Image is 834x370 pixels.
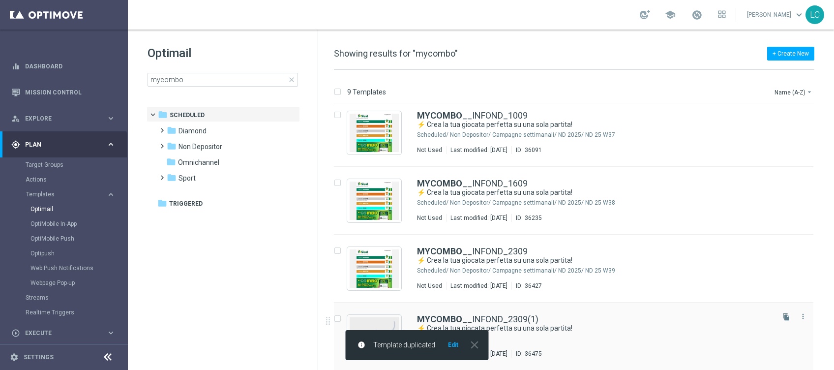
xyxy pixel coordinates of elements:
div: 36475 [525,350,542,358]
i: folder [158,110,168,120]
span: close [288,76,296,84]
button: Edit [447,341,459,349]
a: Optipush [30,249,102,257]
h1: Optimail [148,45,298,61]
div: Execute [11,329,106,338]
div: Not Used [417,214,442,222]
div: Templates [26,187,127,290]
i: arrow_drop_down [805,88,813,96]
b: MYCOMBO [417,178,462,188]
span: Showing results for "mycombo" [334,48,458,59]
div: Streams [26,290,127,305]
button: more_vert [798,310,808,322]
a: ⚡ Crea la tua giocata perfetta su una sola partita! [417,256,749,265]
div: Templates [26,191,106,197]
img: 36091.jpeg [350,114,399,152]
span: Non Depositor [179,142,222,151]
div: Webpage Pop-up [30,276,127,290]
i: gps_fixed [11,140,20,149]
a: ⚡ Crea la tua giocata perfetta su una sola partita! [417,324,749,333]
span: keyboard_arrow_down [794,9,804,20]
div: Press SPACE to select this row. [324,235,832,303]
span: Scheduled [170,111,205,120]
span: Templates [26,191,96,197]
div: LC [805,5,824,24]
div: Web Push Notifications [30,261,127,276]
div: Target Groups [26,157,127,172]
div: Scheduled/ [417,267,448,275]
button: file_copy [780,310,793,323]
div: Realtime Triggers [26,305,127,320]
span: Sport [179,174,196,183]
img: noPreview.jpg [350,317,399,356]
img: 36235.jpeg [350,182,399,220]
button: Templates keyboard_arrow_right [26,190,116,198]
i: info [357,341,365,349]
i: keyboard_arrow_right [106,114,116,123]
i: keyboard_arrow_right [106,328,116,338]
input: Search Template [148,73,298,87]
a: OptiMobile Push [30,235,102,243]
div: ⚡ Crea la tua giocata perfetta su una sola partita! [417,324,772,333]
b: MYCOMBO [417,314,462,324]
div: Last modified: [DATE] [447,146,511,154]
a: Webpage Pop-up [30,279,102,287]
i: more_vert [799,312,807,320]
div: 36235 [525,214,542,222]
button: Name (A-Z)arrow_drop_down [774,86,814,98]
div: Not Used [417,282,442,290]
div: Dashboard [11,53,116,79]
div: Mission Control [11,79,116,105]
a: Target Groups [26,161,102,169]
div: Explore [11,114,106,123]
a: Realtime Triggers [26,308,102,316]
span: Explore [25,116,106,122]
div: ID: [511,146,542,154]
button: person_search Explore keyboard_arrow_right [11,115,116,123]
div: Actions [26,172,127,187]
i: folder [167,173,177,183]
i: folder [167,141,177,151]
div: Press SPACE to select this row. [324,167,832,235]
div: Scheduled/Non Depositor/Campagne settimanali/ND 2025/ND 25 W37 [450,131,772,139]
button: close [467,341,481,349]
i: keyboard_arrow_right [106,190,116,199]
div: Press SPACE to select this row. [324,99,832,167]
a: MYCOMBO__INFOND_1009 [417,111,528,120]
button: equalizer Dashboard [11,62,116,70]
a: Dashboard [25,53,116,79]
a: Web Push Notifications [30,264,102,272]
span: Plan [25,142,106,148]
div: 36427 [525,282,542,290]
div: ID: [511,214,542,222]
div: Optipush [30,246,127,261]
div: Optimail [30,202,127,216]
div: Last modified: [DATE] [447,282,511,290]
i: person_search [11,114,20,123]
button: Mission Control [11,89,116,96]
i: folder [167,125,177,135]
i: keyboard_arrow_right [106,140,116,149]
div: Scheduled/Non Depositor/Campagne settimanali/ND 2025/ND 25 W39 [450,267,772,275]
b: MYCOMBO [417,110,462,121]
a: Actions [26,176,102,184]
div: Plan [11,140,106,149]
a: [PERSON_NAME]keyboard_arrow_down [746,7,805,22]
a: OptiMobile In-App [30,220,102,228]
img: 36427.jpeg [350,249,399,288]
button: + Create New [767,47,814,61]
div: OptiMobile In-App [30,216,127,231]
i: file_copy [782,313,790,321]
div: ⚡ Crea la tua giocata perfetta su una sola partita! [417,256,772,265]
p: 9 Templates [347,88,386,96]
span: Triggered [169,199,203,208]
a: ⚡ Crea la tua giocata perfetta su una sola partita! [417,120,749,129]
a: Settings [24,354,54,360]
a: Optimail [30,205,102,213]
span: school [665,9,676,20]
b: MYCOMBO [417,246,462,256]
div: Scheduled/ [417,131,448,139]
